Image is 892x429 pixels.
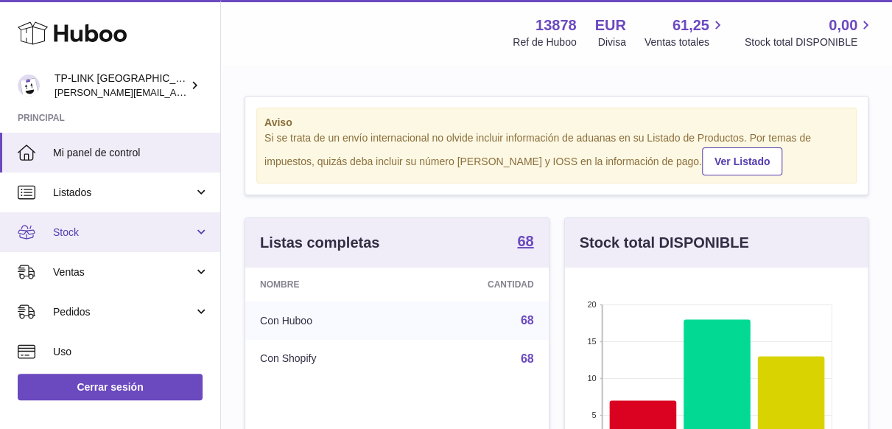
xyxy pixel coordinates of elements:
[245,301,407,340] td: Con Huboo
[18,74,40,97] img: celia.yan@tp-link.com
[535,15,577,35] strong: 13878
[521,352,534,365] a: 68
[513,35,576,49] div: Ref de Huboo
[598,35,626,49] div: Divisa
[595,15,626,35] strong: EUR
[517,234,533,251] a: 68
[53,345,209,359] span: Uso
[55,71,187,100] div: TP-LINK [GEOGRAPHIC_DATA], SOCIEDAD LIMITADA
[587,337,596,346] text: 15
[587,300,596,309] text: 20
[53,186,194,200] span: Listados
[264,116,849,130] strong: Aviso
[245,268,407,301] th: Nombre
[745,15,874,49] a: 0,00 Stock total DISPONIBLE
[591,411,596,419] text: 5
[407,268,549,301] th: Cantidad
[264,131,849,175] div: Si se trata de un envío internacional no olvide incluir información de aduanas en su Listado de P...
[53,305,194,319] span: Pedidos
[587,374,596,383] text: 10
[245,340,407,378] td: Con Shopify
[521,314,534,327] a: 68
[18,374,203,400] a: Cerrar sesión
[645,35,726,49] span: Ventas totales
[55,86,295,98] span: [PERSON_NAME][EMAIL_ADDRESS][DOMAIN_NAME]
[517,234,533,248] strong: 68
[702,147,782,175] a: Ver Listado
[745,35,874,49] span: Stock total DISPONIBLE
[53,265,194,279] span: Ventas
[260,233,379,253] h3: Listas completas
[829,15,857,35] span: 0,00
[672,15,709,35] span: 61,25
[53,146,209,160] span: Mi panel de control
[580,233,749,253] h3: Stock total DISPONIBLE
[53,226,194,240] span: Stock
[645,15,726,49] a: 61,25 Ventas totales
